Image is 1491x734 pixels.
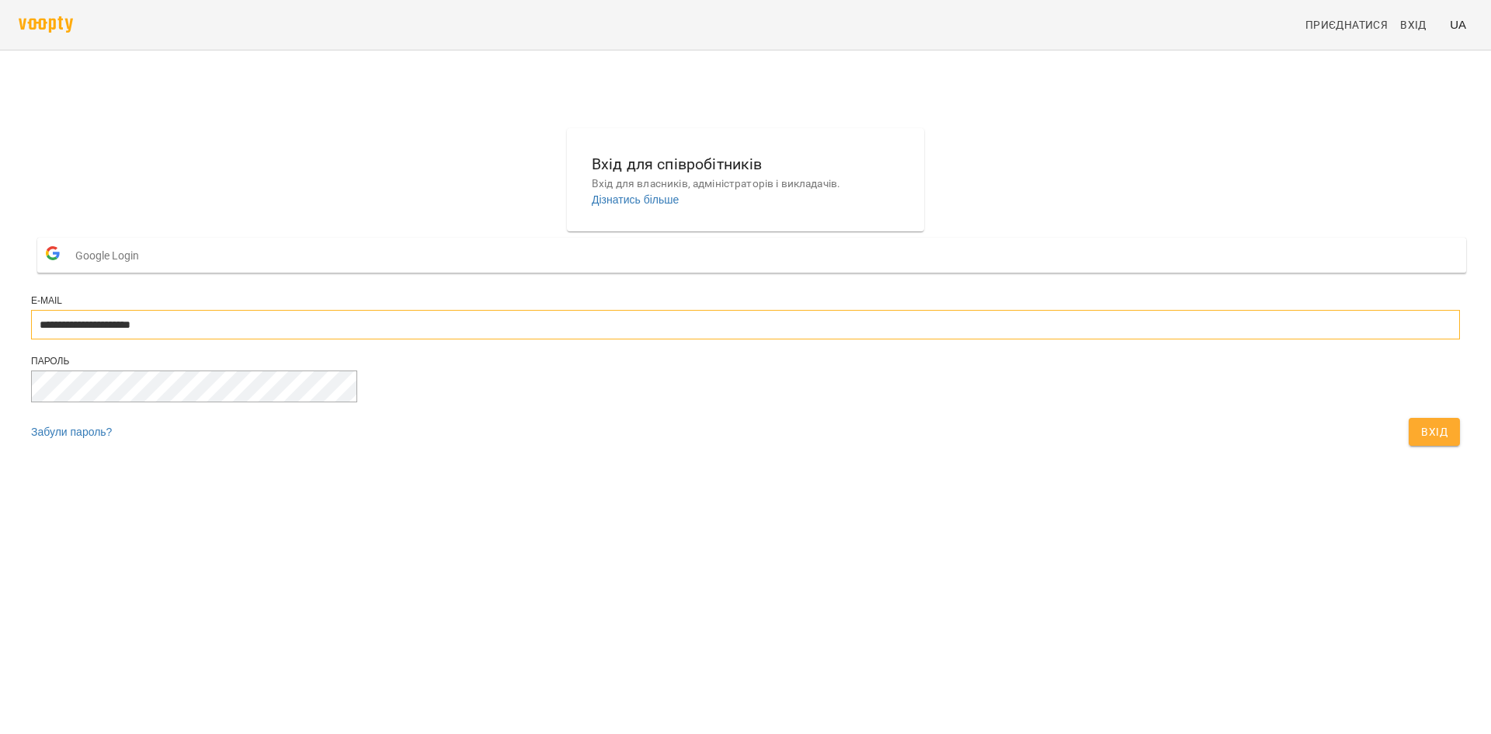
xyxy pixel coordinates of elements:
[75,240,147,271] span: Google Login
[31,294,1460,308] div: E-mail
[19,16,73,33] img: voopty.png
[31,355,1460,368] div: Пароль
[592,152,899,176] h6: Вхід для співробітників
[1450,16,1466,33] span: UA
[1400,16,1427,34] span: Вхід
[1305,16,1388,34] span: Приєднатися
[1394,11,1444,39] a: Вхід
[592,193,679,206] a: Дізнатись більше
[1421,423,1448,441] span: Вхід
[31,426,112,438] a: Забули пароль?
[1444,10,1472,39] button: UA
[579,140,912,220] button: Вхід для співробітниківВхід для власників, адміністраторів і викладачів.Дізнатись більше
[1409,418,1460,446] button: Вхід
[592,176,899,192] p: Вхід для власників, адміністраторів і викладачів.
[1299,11,1394,39] a: Приєднатися
[37,238,1466,273] button: Google Login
